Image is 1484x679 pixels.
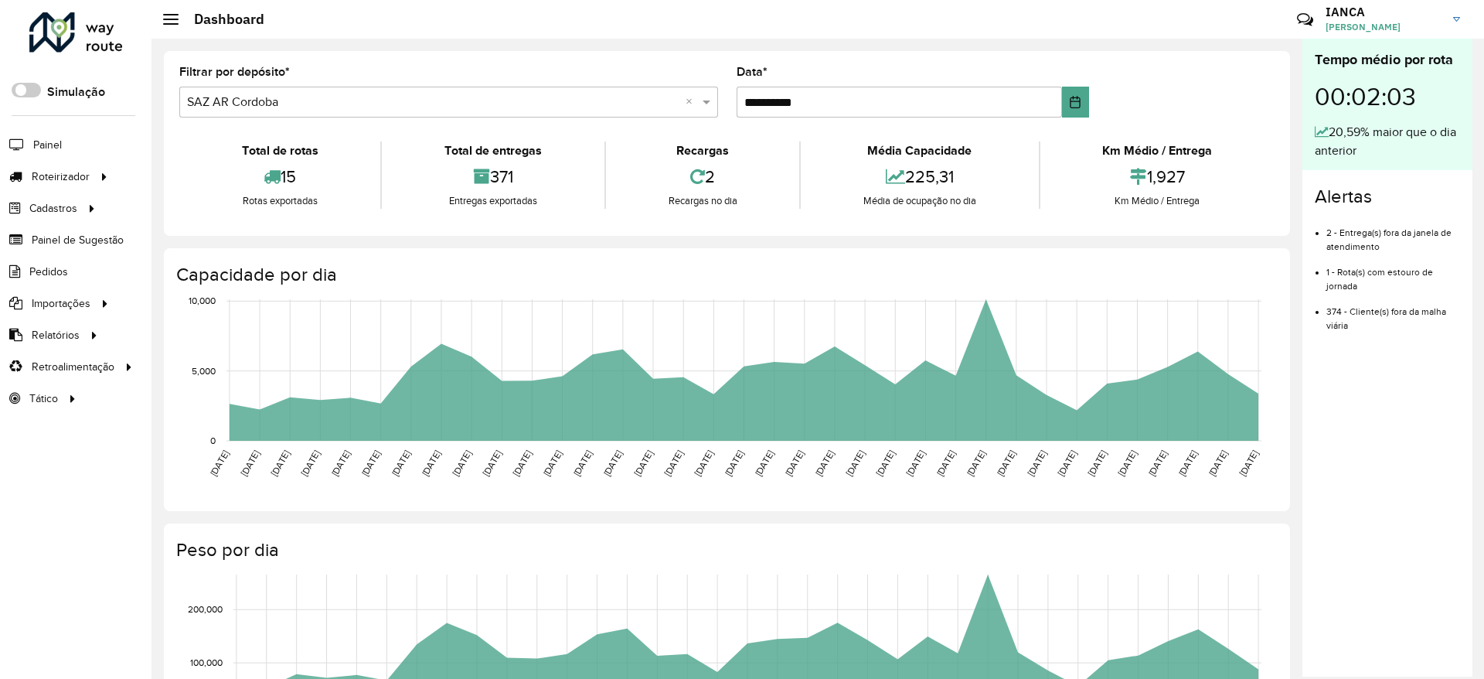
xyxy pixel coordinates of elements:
text: [DATE] [753,449,775,478]
div: Km Médio / Entrega [1044,193,1271,209]
div: 00:02:03 [1315,70,1460,123]
text: 0 [210,435,216,445]
h4: Capacidade por dia [176,264,1275,286]
label: Filtrar por depósito [179,63,290,81]
text: [DATE] [874,449,897,478]
div: Total de entregas [386,142,600,160]
span: Cadastros [29,200,77,217]
div: Tempo médio por rota [1315,49,1460,70]
text: [DATE] [844,449,866,478]
text: [DATE] [965,449,987,478]
span: Clear all [686,93,699,111]
text: [DATE] [299,449,322,478]
span: [PERSON_NAME] [1326,20,1441,34]
span: Roteirizador [32,169,90,185]
text: [DATE] [723,449,745,478]
text: [DATE] [541,449,563,478]
a: Contato Rápido [1288,3,1322,36]
div: 20,59% maior que o dia anterior [1315,123,1460,160]
span: Tático [29,391,58,407]
text: 5,000 [192,366,216,376]
text: [DATE] [420,449,442,478]
span: Pedidos [29,264,68,280]
text: [DATE] [1025,449,1047,478]
span: Importações [32,295,90,312]
text: [DATE] [783,449,805,478]
li: 374 - Cliente(s) fora da malha viária [1326,293,1460,333]
h2: Dashboard [179,11,264,28]
text: [DATE] [481,449,503,478]
text: [DATE] [329,449,352,478]
text: [DATE] [269,449,291,478]
text: [DATE] [632,449,655,478]
div: 1,927 [1044,160,1271,193]
div: 225,31 [805,160,1034,193]
text: [DATE] [1176,449,1199,478]
text: [DATE] [995,449,1017,478]
li: 2 - Entrega(s) fora da janela de atendimento [1326,214,1460,254]
div: Média de ocupação no dia [805,193,1034,209]
li: 1 - Rota(s) com estouro de jornada [1326,254,1460,293]
text: [DATE] [359,449,382,478]
div: 15 [183,160,376,193]
text: 100,000 [190,657,223,667]
text: [DATE] [571,449,594,478]
div: Total de rotas [183,142,376,160]
span: Painel de Sugestão [32,232,124,248]
span: Painel [33,137,62,153]
label: Simulação [47,83,105,101]
h4: Peso por dia [176,539,1275,561]
text: [DATE] [1056,449,1078,478]
text: [DATE] [239,449,261,478]
div: Rotas exportadas [183,193,376,209]
text: [DATE] [693,449,715,478]
text: [DATE] [662,449,685,478]
text: 200,000 [188,604,223,614]
text: 10,000 [189,296,216,306]
text: [DATE] [934,449,957,478]
span: Relatórios [32,327,80,343]
text: [DATE] [511,449,533,478]
text: [DATE] [1146,449,1169,478]
div: Recargas [610,142,795,160]
text: [DATE] [1207,449,1229,478]
div: Entregas exportadas [386,193,600,209]
div: Km Médio / Entrega [1044,142,1271,160]
text: [DATE] [451,449,473,478]
text: [DATE] [904,449,927,478]
div: Média Capacidade [805,142,1034,160]
h4: Alertas [1315,186,1460,208]
text: [DATE] [1086,449,1108,478]
span: Retroalimentação [32,359,114,375]
text: [DATE] [208,449,230,478]
div: Críticas? Dúvidas? Elogios? Sugestões? Entre em contato conosco! [1112,5,1274,46]
div: Recargas no dia [610,193,795,209]
div: 2 [610,160,795,193]
text: [DATE] [1116,449,1139,478]
text: [DATE] [813,449,836,478]
button: Choose Date [1062,87,1089,118]
div: 371 [386,160,600,193]
label: Data [737,63,768,81]
text: [DATE] [601,449,624,478]
text: [DATE] [1237,449,1260,478]
h3: IANCA [1326,5,1441,19]
text: [DATE] [390,449,412,478]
